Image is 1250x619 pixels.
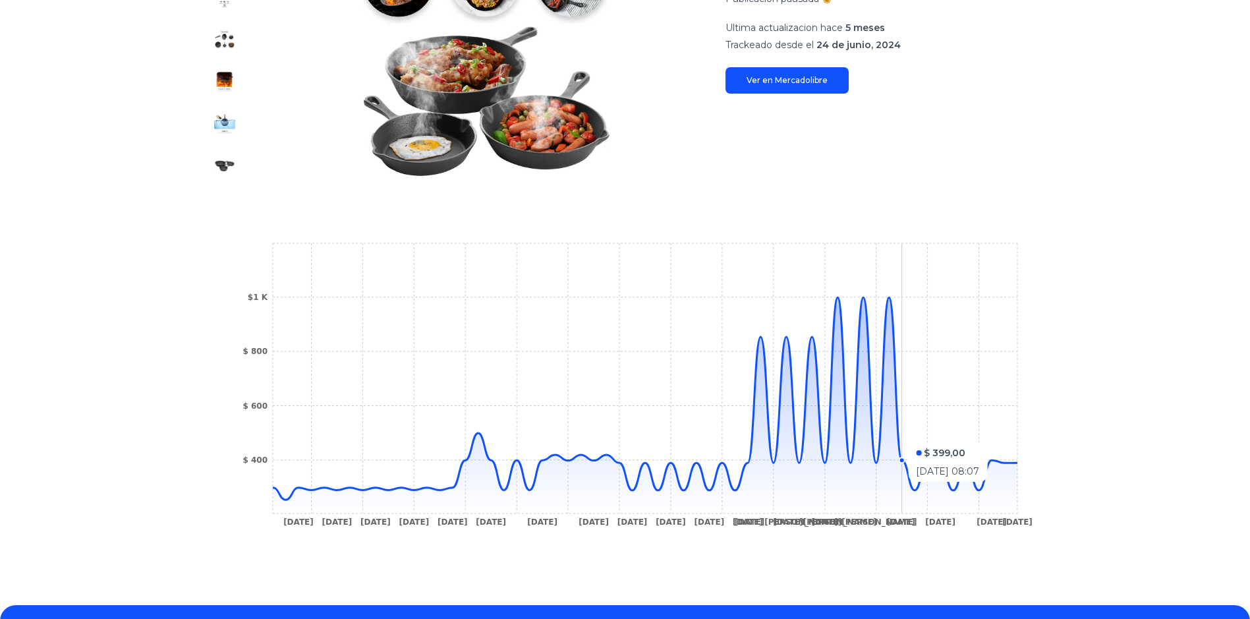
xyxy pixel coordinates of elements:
[476,517,506,527] tspan: [DATE]
[733,517,763,527] tspan: [DATE]
[1002,517,1033,527] tspan: [DATE]
[694,517,724,527] tspan: [DATE]
[214,29,235,50] img: Juego De 3 Sartenes Hierro Fundido Resistente Antiadherente Color Negro
[977,517,1007,527] tspan: [DATE]
[773,517,876,527] tspan: [DATE][PERSON_NAME]
[283,517,314,527] tspan: [DATE]
[214,113,235,134] img: Juego De 3 Sartenes Hierro Fundido Resistente Antiadherente Color Negro
[360,517,391,527] tspan: [DATE]
[725,67,849,94] a: Ver en Mercadolibre
[845,22,885,34] span: 5 meses
[437,517,467,527] tspan: [DATE]
[579,517,609,527] tspan: [DATE]
[725,22,843,34] span: Ultima actualizacion hace
[886,517,917,527] tspan: [DATE]
[247,293,268,302] tspan: $1 K
[322,517,352,527] tspan: [DATE]
[725,39,814,51] span: Trackeado desde el
[734,517,838,527] tspan: [DATE][PERSON_NAME]
[214,156,235,177] img: Juego De 3 Sartenes Hierro Fundido Resistente Antiadherente Color Negro
[617,517,647,527] tspan: [DATE]
[811,517,915,527] tspan: [DATE][PERSON_NAME]
[242,347,268,356] tspan: $ 800
[816,39,901,51] span: 24 de junio, 2024
[242,456,268,465] tspan: $ 400
[242,401,268,411] tspan: $ 600
[656,517,686,527] tspan: [DATE]
[214,71,235,92] img: Juego De 3 Sartenes Hierro Fundido Resistente Antiadherente Color Negro
[399,517,429,527] tspan: [DATE]
[925,517,955,527] tspan: [DATE]
[527,517,557,527] tspan: [DATE]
